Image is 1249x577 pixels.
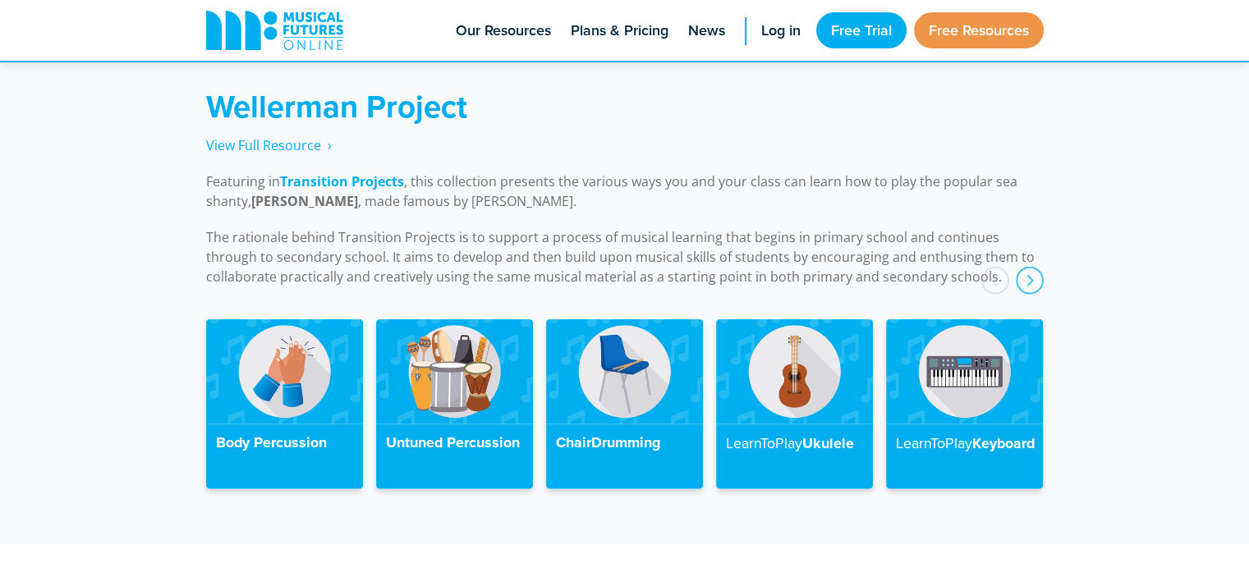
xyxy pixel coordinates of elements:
a: Transition Projects [280,172,404,191]
h4: Untuned Percussion [386,434,523,452]
div: prev [981,267,1009,295]
span: Log in [761,20,801,42]
a: Free Resources [914,12,1044,48]
a: Body Percussion [206,319,363,488]
h4: Body Percussion [216,434,353,452]
div: next [1016,267,1044,295]
p: The rationale behind Transition Projects is to support a process of musical learning that begins ... [206,227,1044,286]
a: LearnToPlayUkulele [716,319,873,488]
a: ChairDrumming [546,319,703,488]
h4: Ukulele [726,434,863,453]
a: Untuned Percussion [376,319,533,488]
strong: LearnToPlay [726,433,802,453]
strong: [PERSON_NAME] [251,192,358,210]
a: LearnToPlayKeyboard [886,319,1043,488]
a: Free Trial [816,12,907,48]
span: Our Resources [456,20,551,42]
strong: Wellerman Project [206,84,467,129]
p: Featuring in , this collection presents the various ways you and your class can learn how to play... [206,172,1044,211]
span: News [688,20,725,42]
strong: LearnToPlay [896,433,972,453]
a: View Full Resource‎‏‏‎ ‎ › [206,136,332,155]
h4: Keyboard [896,434,1033,453]
span: View Full Resource‎‏‏‎ ‎ › [206,136,332,154]
h4: ChairDrumming [556,434,693,452]
span: Plans & Pricing [571,20,668,42]
strong: Transition Projects [280,172,404,190]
